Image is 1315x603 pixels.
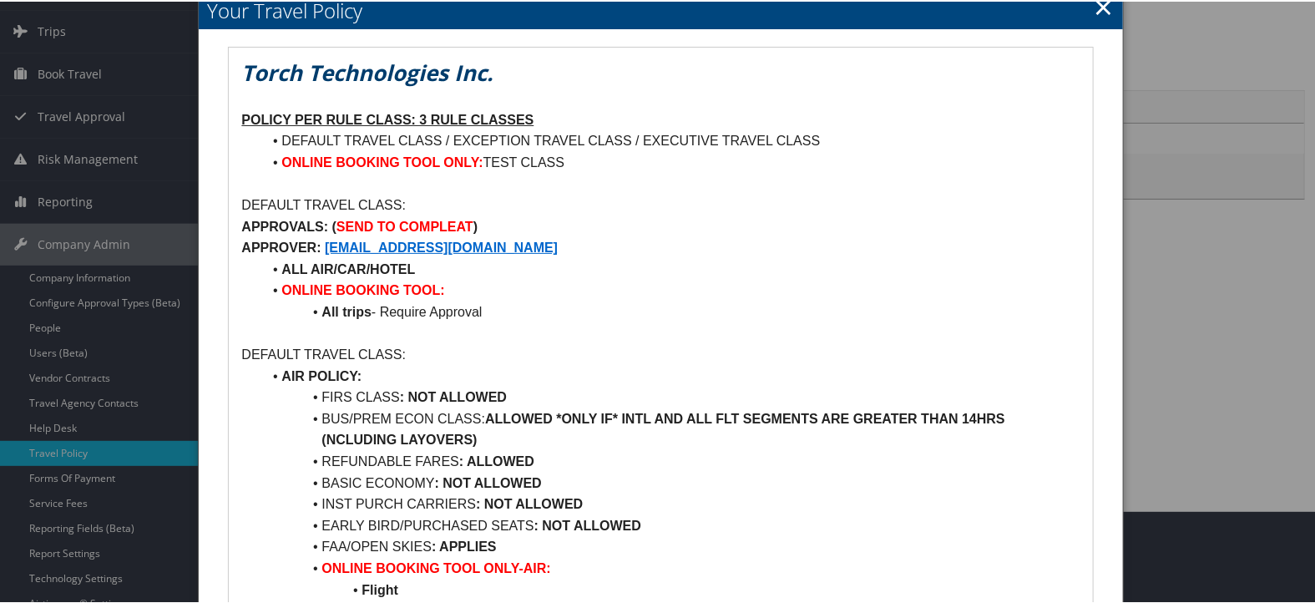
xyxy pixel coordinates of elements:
[321,303,372,317] strong: All trips
[408,388,508,403] strong: NOT ALLOWED
[241,193,1080,215] p: DEFAULT TRAVEL CLASS:
[261,471,1080,493] li: BASIC ECONOMY
[261,407,1080,449] li: BUS/PREM ECON CLASS:
[476,495,583,509] strong: : NOT ALLOWED
[241,342,1080,364] p: DEFAULT TRAVEL CLASS:
[473,218,478,232] strong: )
[261,449,1080,471] li: REFUNDABLE FARES
[241,56,493,86] em: Torch Technologies Inc.
[362,581,398,595] strong: Flight
[459,453,534,467] strong: : ALLOWED
[281,281,444,296] strong: ONLINE BOOKING TOOL:
[261,514,1080,535] li: EARLY BIRD/PURCHASED SEATS
[261,385,1080,407] li: FIRS CLASS
[336,218,473,232] strong: SEND TO COMPLEAT
[261,300,1080,322] li: - Require Approval
[281,261,415,275] strong: ALL AIR/CAR/HOTEL
[325,239,558,253] a: [EMAIL_ADDRESS][DOMAIN_NAME]
[241,218,336,232] strong: APPROVALS: (
[281,367,362,382] strong: AIR POLICY:
[241,239,321,253] strong: APPROVER:
[435,474,542,489] strong: : NOT ALLOWED
[261,150,1080,172] li: TEST CLASS
[241,111,534,125] u: POLICY PER RULE CLASS: 3 RULE CLASSES
[400,388,404,403] strong: :
[321,410,1009,446] strong: ALLOWED *ONLY IF* INTL AND ALL FLT SEGMENTS ARE GREATER THAN 14HRS (NCLUDING LAYOVERS)
[281,154,483,168] strong: ONLINE BOOKING TOOL ONLY:
[432,538,497,552] strong: : APPLIES
[534,517,641,531] strong: : NOT ALLOWED
[261,535,1080,556] li: FAA/OPEN SKIES
[321,560,550,574] strong: ONLINE BOOKING TOOL ONLY-AIR:
[261,492,1080,514] li: INST PURCH CARRIERS
[261,129,1080,150] li: DEFAULT TRAVEL CLASS / EXCEPTION TRAVEL CLASS / EXECUTIVE TRAVEL CLASS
